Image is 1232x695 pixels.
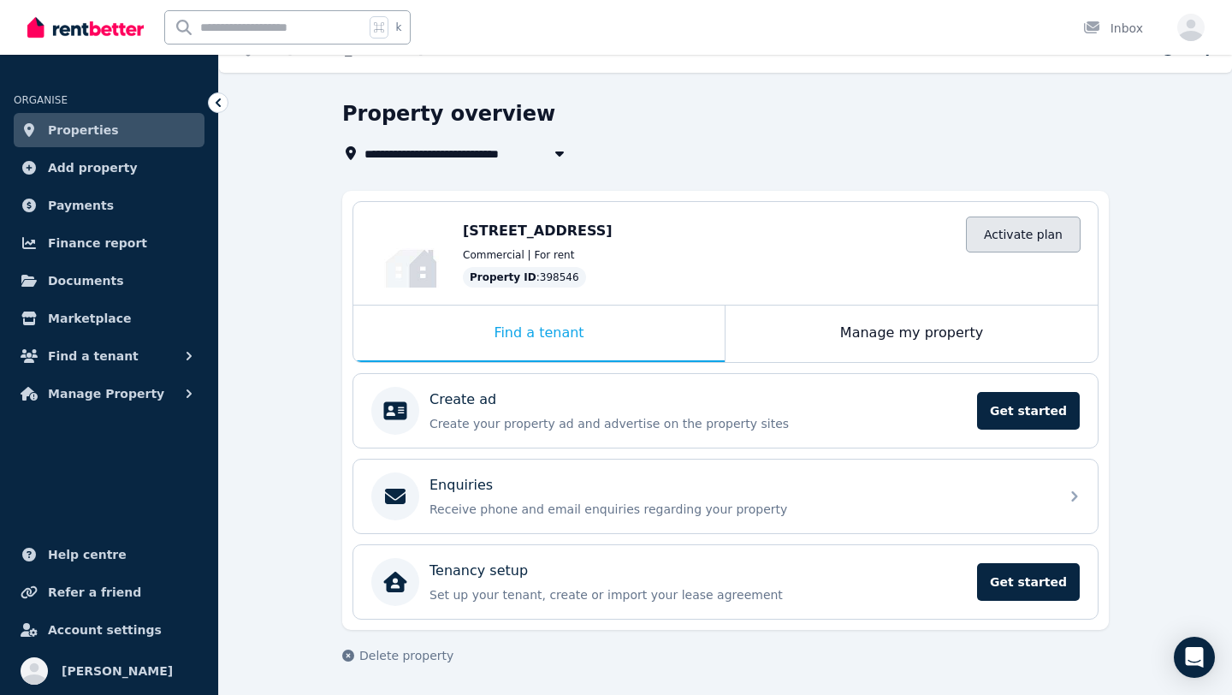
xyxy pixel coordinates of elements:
span: Account settings [48,620,162,640]
img: RentBetter [27,15,144,40]
h1: Property overview [342,100,555,128]
a: EnquiriesReceive phone and email enquiries regarding your property [353,460,1098,533]
span: Get started [977,392,1080,430]
a: Documents [14,264,204,298]
a: Help centre [14,538,204,572]
span: ORGANISE [14,94,68,106]
a: Account settings [14,613,204,647]
span: Find a tenant [48,346,139,366]
span: Finance report [48,233,147,253]
span: Property ID [470,270,536,284]
span: Get started [977,563,1080,601]
span: Delete property [359,647,453,664]
span: Help centre [48,544,127,565]
p: Receive phone and email enquiries regarding your property [429,501,1049,518]
span: Commercial | For rent [463,248,574,262]
a: Activate plan [966,217,1081,252]
a: Finance report [14,226,204,260]
div: Inbox [1083,20,1143,37]
div: Manage my property [726,306,1098,362]
span: Properties [48,120,119,140]
p: Create ad [429,389,496,410]
div: Open Intercom Messenger [1174,637,1215,678]
span: Marketplace [48,308,131,329]
p: Set up your tenant, create or import your lease agreement [429,586,967,603]
span: Add property [48,157,138,178]
a: Add property [14,151,204,185]
a: Marketplace [14,301,204,336]
a: Create adCreate your property ad and advertise on the property sitesGet started [353,374,1098,448]
p: Create your property ad and advertise on the property sites [429,415,967,432]
a: Tenancy setupSet up your tenant, create or import your lease agreementGet started [353,545,1098,619]
span: [PERSON_NAME] [62,661,173,681]
button: Manage Property [14,377,204,411]
a: Refer a friend [14,575,204,609]
span: Payments [48,195,114,216]
p: Tenancy setup [429,561,528,581]
div: Find a tenant [353,306,725,362]
a: Payments [14,188,204,223]
span: Refer a friend [48,582,141,603]
button: Find a tenant [14,339,204,373]
button: Delete property [342,647,453,664]
div: : 398546 [463,267,586,288]
a: Properties [14,113,204,147]
span: k [395,21,401,34]
span: Manage Property [48,383,164,404]
p: Enquiries [429,475,493,496]
span: [STREET_ADDRESS] [463,223,613,239]
span: Documents [48,270,124,291]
